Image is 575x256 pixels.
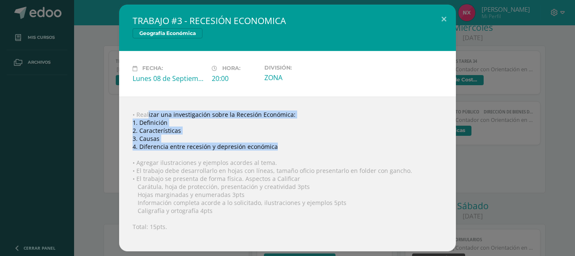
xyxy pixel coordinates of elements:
div: • Realizar una investigación sobre la Recesión Económica: 1. Definición 2. Características 3. Cau... [119,97,456,251]
button: Close (Esc) [432,5,456,33]
span: Geografía Económica [133,28,202,38]
div: 20:00 [212,74,258,83]
h2: TRABAJO #3 - RECESIÓN ECONOMICA [133,15,442,27]
div: Lunes 08 de Septiembre [133,74,205,83]
label: División: [264,65,337,71]
div: ZONA [264,73,337,82]
span: Hora: [222,65,240,72]
span: Fecha: [142,65,163,72]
